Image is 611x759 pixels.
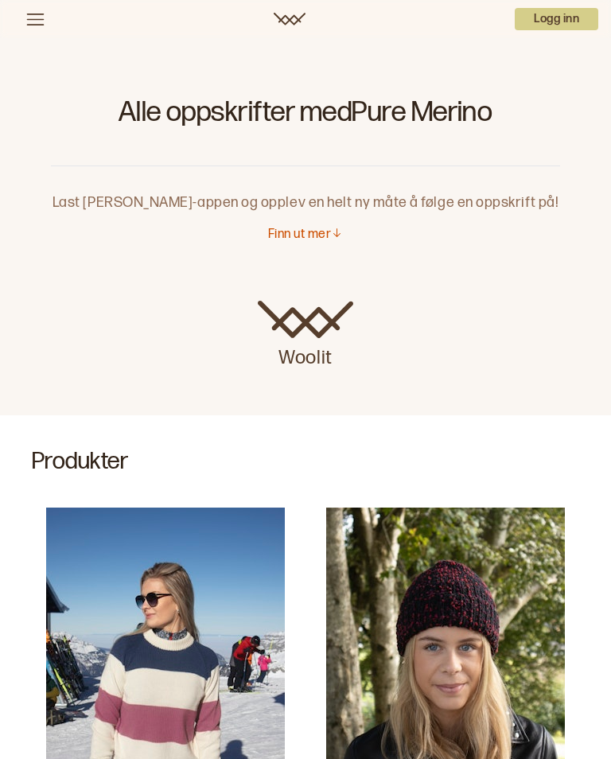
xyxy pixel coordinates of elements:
a: Woolit [274,13,305,25]
button: Finn ut mer [268,227,343,243]
p: Last [PERSON_NAME]-appen og opplev en helt ny måte å følge en oppskrift på! [51,166,560,214]
a: Woolit [258,301,353,371]
button: User dropdown [515,8,598,30]
p: Logg inn [515,8,598,30]
p: Finn ut mer [268,227,331,243]
p: Woolit [258,339,353,371]
h1: Alle oppskrifter med Pure Merino [51,95,560,140]
img: Woolit [258,301,353,339]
